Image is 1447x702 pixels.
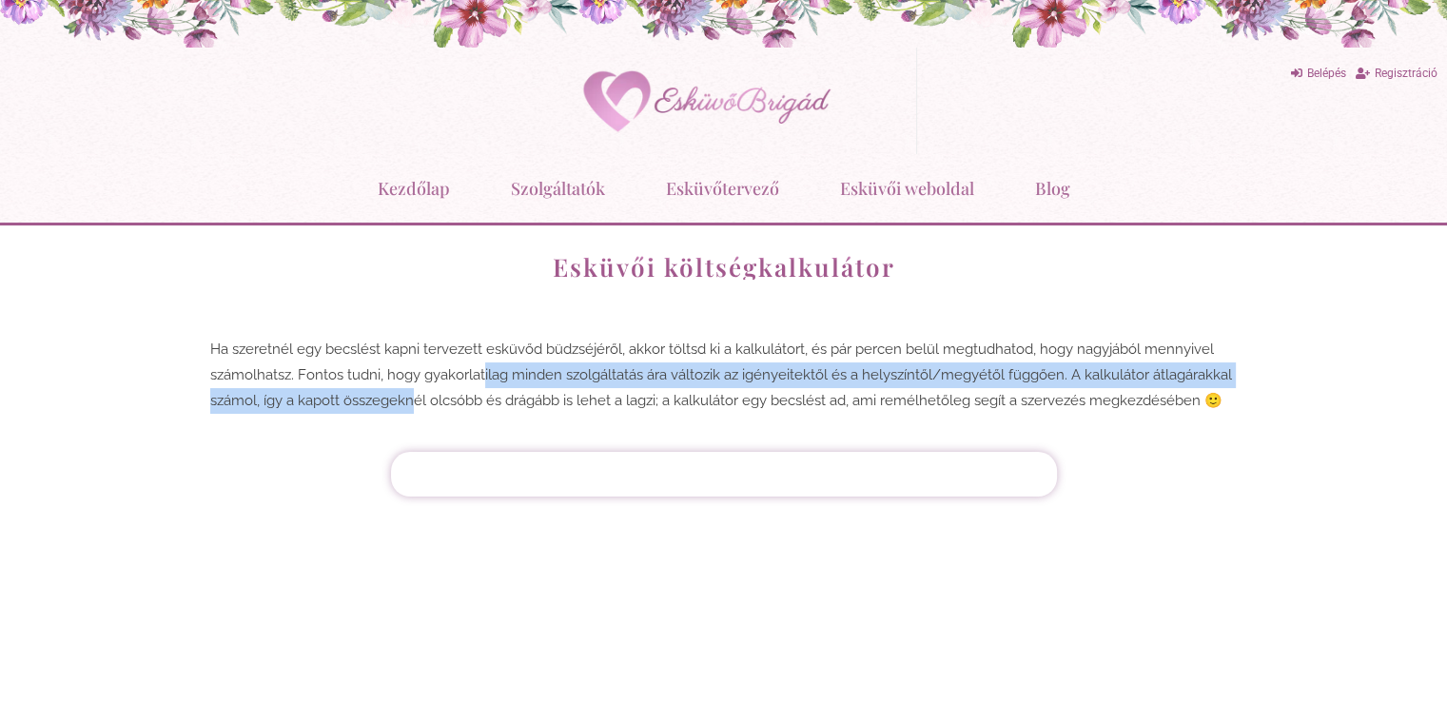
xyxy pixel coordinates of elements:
a: Regisztráció [1356,61,1437,87]
a: Esküvőtervező [666,164,779,213]
a: Esküvői weboldal [840,164,974,213]
a: Szolgáltatók [511,164,605,213]
nav: Menu [10,164,1437,213]
h1: Esküvői költségkalkulátor [210,254,1238,280]
a: Kezdőlap [378,164,450,213]
span: Belépés [1307,67,1346,80]
a: Belépés [1291,61,1346,87]
span: Regisztráció [1375,67,1437,80]
a: Blog [1035,164,1070,213]
p: Ha szeretnél egy becslést kapni tervezett esküvőd büdzséjéről, akkor töltsd ki a kalkulátort, és ... [210,337,1238,414]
